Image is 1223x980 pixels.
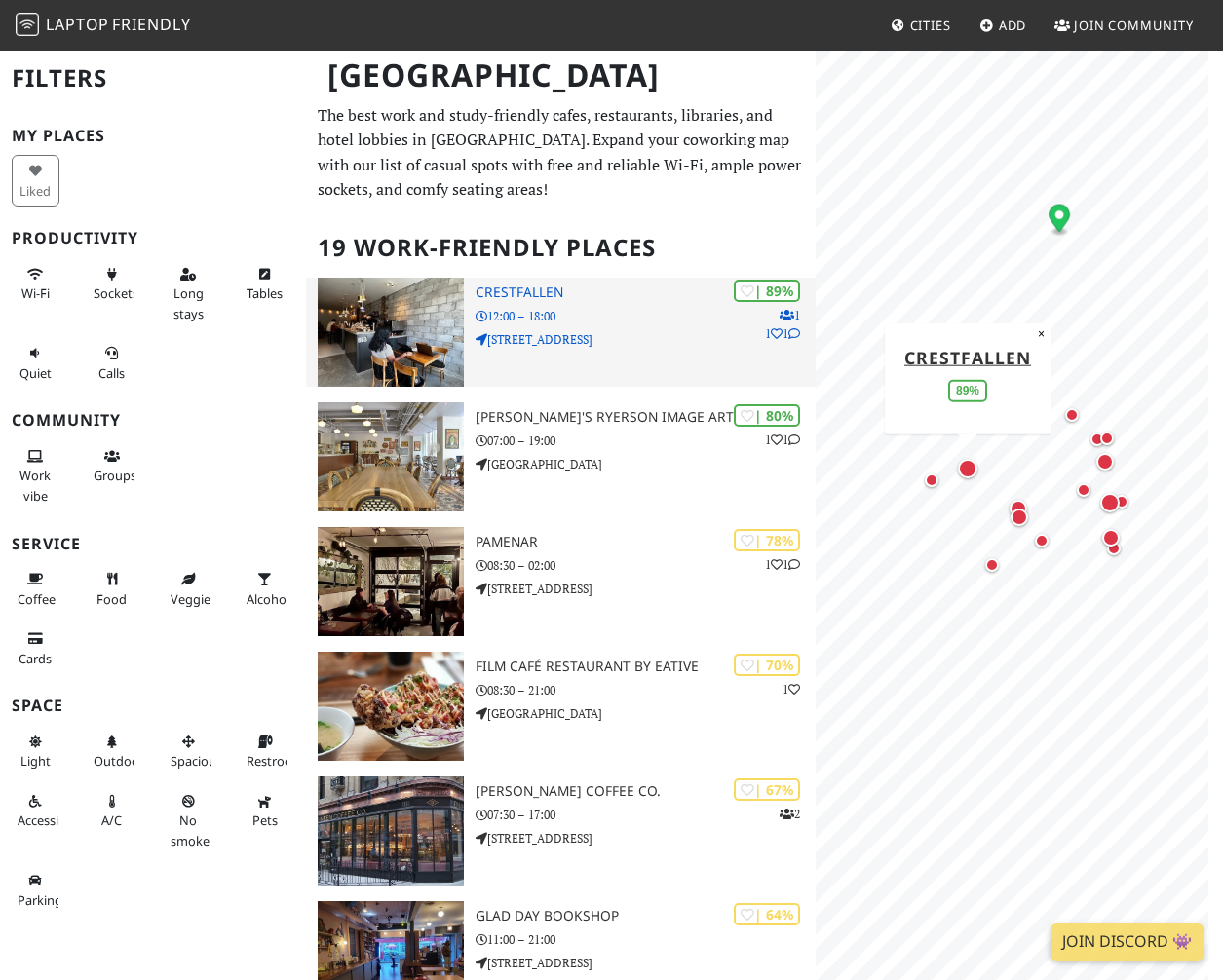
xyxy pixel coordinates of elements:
[21,284,50,302] span: Stable Wi-Fi
[734,778,800,801] div: | 67%
[12,535,294,553] h3: Service
[165,563,212,615] button: Veggie
[101,811,122,829] span: Air conditioned
[247,752,304,770] span: Restroom
[883,8,959,43] a: Cities
[1049,204,1070,236] div: Map marker
[765,431,800,449] p: 1 1
[88,726,135,777] button: Outdoor
[19,364,52,382] span: Quiet
[12,258,59,310] button: Wi-Fi
[783,680,800,698] p: 1
[12,697,294,715] h3: Space
[1102,537,1126,560] div: Map marker
[241,726,288,777] button: Restroom
[88,785,135,837] button: A/C
[476,534,816,550] h3: Pamenar
[12,411,294,430] h3: Community
[948,379,987,401] div: 89%
[1060,403,1084,427] div: Map marker
[1051,923,1204,961] a: Join Discord 👾
[94,752,144,770] span: Outdoor area
[12,229,294,247] h3: Productivity
[165,726,212,777] button: Spacious
[910,17,951,34] span: Cities
[999,17,1027,34] span: Add
[476,432,816,450] p: 07:00 – 19:00
[954,455,981,482] div: Map marker
[1047,8,1202,43] a: Join Community
[476,930,816,949] p: 11:00 – 21:00
[16,13,39,36] img: LaptopFriendly
[765,555,800,574] p: 1 1
[16,9,191,43] a: LaptopFriendly LaptopFriendly
[476,556,816,575] p: 08:30 – 02:00
[12,127,294,145] h3: My Places
[1086,428,1109,451] div: Map marker
[46,14,109,35] span: Laptop
[476,954,816,972] p: [STREET_ADDRESS]
[18,891,62,909] span: Parking
[1007,505,1032,530] div: Map marker
[476,330,816,349] p: [STREET_ADDRESS]
[88,440,135,492] button: Groups
[12,337,59,389] button: Quiet
[171,811,210,848] span: Smoke free
[96,590,127,608] span: Food
[318,402,464,511] img: Balzac's Ryerson Image Arts
[476,806,816,824] p: 07:30 – 17:00
[306,527,816,636] a: Pamenar | 78% 11 Pamenar 08:30 – 02:00 [STREET_ADDRESS]
[476,783,816,800] h3: [PERSON_NAME] Coffee Co.
[88,563,135,615] button: Food
[734,404,800,427] div: | 80%
[1006,496,1031,521] div: Map marker
[98,364,125,382] span: Video/audio calls
[734,654,800,676] div: | 70%
[241,258,288,310] button: Tables
[780,805,800,823] p: 2
[306,652,816,761] a: Film Café Restaurant by Eative | 70% 1 Film Café Restaurant by Eative 08:30 – 21:00 [GEOGRAPHIC_D...
[112,14,190,35] span: Friendly
[252,811,278,829] span: Pet friendly
[18,811,76,829] span: Accessible
[241,563,288,615] button: Alcohol
[165,258,212,329] button: Long stays
[318,527,464,636] img: Pamenar
[1032,322,1051,344] button: Close popup
[18,590,56,608] span: Coffee
[306,278,816,387] a: Crestfallen | 89% 111 Crestfallen 12:00 – 18:00 [STREET_ADDRESS]
[12,726,59,777] button: Light
[476,284,816,301] h3: Crestfallen
[1098,525,1124,550] div: Map marker
[19,650,52,667] span: Credit cards
[318,218,804,278] h2: 19 Work-Friendly Places
[972,8,1035,43] a: Add
[12,864,59,916] button: Parking
[1096,489,1124,516] div: Map marker
[1095,427,1119,450] div: Map marker
[318,652,464,761] img: Film Café Restaurant by Eative
[318,103,804,203] p: The best work and study-friendly cafes, restaurants, libraries, and hotel lobbies in [GEOGRAPHIC_...
[476,659,816,675] h3: Film Café Restaurant by Eative
[476,580,816,598] p: [STREET_ADDRESS]
[20,752,51,770] span: Natural light
[94,284,138,302] span: Power sockets
[12,49,294,108] h2: Filters
[12,785,59,837] button: Accessible
[920,469,943,492] div: Map marker
[171,752,222,770] span: Spacious
[12,563,59,615] button: Coffee
[173,284,204,321] span: Long stays
[476,681,816,699] p: 08:30 – 21:00
[1110,490,1133,513] div: Map marker
[476,455,816,473] p: [GEOGRAPHIC_DATA]
[312,49,812,102] h1: [GEOGRAPHIC_DATA]
[476,704,816,723] p: [GEOGRAPHIC_DATA]
[476,409,816,426] h3: [PERSON_NAME]'s Ryerson Image Arts
[12,622,59,674] button: Cards
[476,307,816,325] p: 12:00 – 18:00
[980,553,1004,577] div: Map marker
[1074,17,1194,34] span: Join Community
[306,776,816,886] a: Dineen Coffee Co. | 67% 2 [PERSON_NAME] Coffee Co. 07:30 – 17:00 [STREET_ADDRESS]
[247,284,283,302] span: Work-friendly tables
